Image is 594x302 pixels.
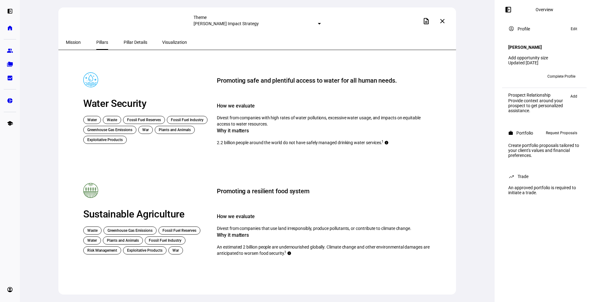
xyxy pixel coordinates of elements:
div: Exploitative Products [83,136,127,144]
eth-panel-overview-card-header: Profile [508,25,580,33]
eth-panel-overview-card-header: Trade [508,173,580,180]
div: Overview [536,7,553,12]
a: group [4,44,16,57]
mat-icon: close [439,17,446,25]
div: Greenhouse Gas Emissions [103,226,157,235]
span: Divest from companies with high rates of water pollutions, excessive water usage, and impacts on ... [217,115,421,126]
div: Water [83,236,101,245]
div: Theme [194,15,321,20]
div: Greenhouse Gas Emissions [83,126,136,134]
div: Promoting safe and plentiful access to water for all human needs. [217,76,397,85]
h4: [PERSON_NAME] [508,45,542,50]
div: Fossil Fuel Industry [145,236,185,245]
div: How we evaluate [217,213,434,220]
img: Pillar icon [83,183,98,198]
sup: 1 [284,250,286,254]
img: Pillar icon [83,72,98,87]
div: Prospect Relationship [508,93,567,98]
mat-icon: trending_up [508,173,514,180]
div: Waste [83,226,102,235]
mat-icon: info [384,140,392,148]
eth-mat-symbol: home [7,25,13,31]
div: Portfolio [516,130,533,135]
div: Plants and Animals [155,126,195,134]
span: 2.2 billion people around the world do not have safely managed drinking water services. [217,140,384,145]
mat-icon: work [508,130,513,135]
div: Why it matters [217,231,434,239]
eth-panel-overview-card-header: Portfolio [508,129,580,137]
mat-icon: description [423,17,430,25]
eth-mat-symbol: school [7,120,13,126]
span: Request Proposals [546,129,577,137]
span: Divest from companies that use land irresponsibly, produce pollutants, or contribute to climate c... [217,226,411,231]
div: Why it matters [217,127,434,135]
div: Promoting a resilient food system [217,187,309,195]
eth-mat-symbol: bid_landscape [7,75,13,81]
mat-icon: account_circle [508,25,514,32]
mat-select-trigger: [PERSON_NAME] Impact Strategy [194,21,259,26]
div: Plants and Animals [103,236,143,245]
div: Create portfolio proposals tailored to your client's values and financial preferences. [505,140,584,160]
a: folder_copy [4,58,16,71]
div: Updated [DATE] [508,60,580,65]
div: Fossil Fuel Reserves [123,116,165,124]
div: War [138,126,153,134]
div: Fossil Fuel Industry [167,116,208,124]
sup: 1 [382,139,384,144]
span: Visualization [162,40,187,44]
span: Complete Profile [547,71,575,81]
a: Add opportunity size [508,55,548,60]
a: home [4,22,16,34]
span: Mission [66,40,81,44]
div: Risk Management [83,246,121,254]
div: Exploitative Products [123,246,167,254]
div: Profile [518,26,530,31]
div: How we evaluate [217,102,434,110]
div: Water [83,116,101,124]
div: Trade [518,174,528,179]
div: Provide context around your prospect to get personalized assistance. [508,98,567,113]
div: Water Security [83,97,209,110]
div: Fossil Fuel Reserves [158,226,200,235]
span: Add [570,93,577,100]
eth-mat-symbol: folder_copy [7,61,13,67]
span: Edit [571,25,577,33]
eth-mat-symbol: account_circle [7,286,13,293]
button: Edit [568,25,580,33]
a: pie_chart [4,94,16,107]
span: Pillar Details [124,40,147,44]
div: An approved portfolio is required to initiate a trade. [505,183,584,198]
eth-mat-symbol: pie_chart [7,98,13,104]
button: Add [567,93,580,100]
div: Sustainable Agriculture [83,208,209,220]
span: An estimated 2 billion people are undernourished globally. Climate change and other environmental... [217,245,429,256]
span: Pillars [96,40,108,44]
eth-mat-symbol: group [7,48,13,54]
div: War [168,246,183,254]
a: bid_landscape [4,72,16,84]
eth-mat-symbol: left_panel_open [7,8,13,14]
button: Complete Profile [542,71,580,81]
div: Waste [103,116,121,124]
button: Request Proposals [543,129,580,137]
mat-icon: left_panel_open [505,6,512,13]
span: ES [511,74,515,79]
mat-icon: info [287,251,295,258]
